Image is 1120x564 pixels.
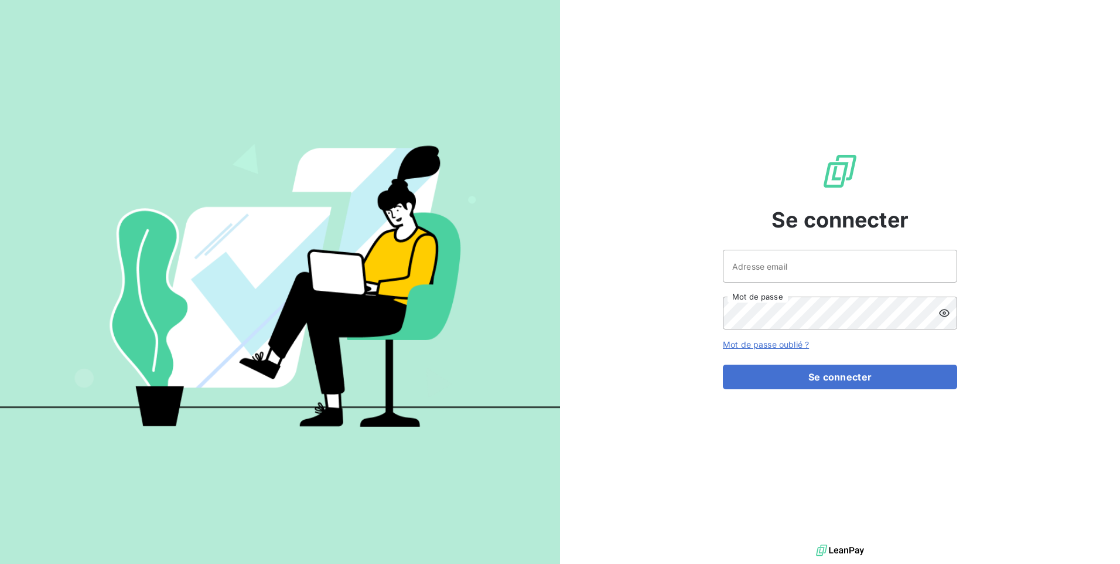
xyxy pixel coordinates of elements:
[821,152,859,190] img: Logo LeanPay
[723,339,809,349] a: Mot de passe oublié ?
[723,365,957,389] button: Se connecter
[723,250,957,283] input: placeholder
[816,542,864,559] img: logo
[771,204,909,236] span: Se connecter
